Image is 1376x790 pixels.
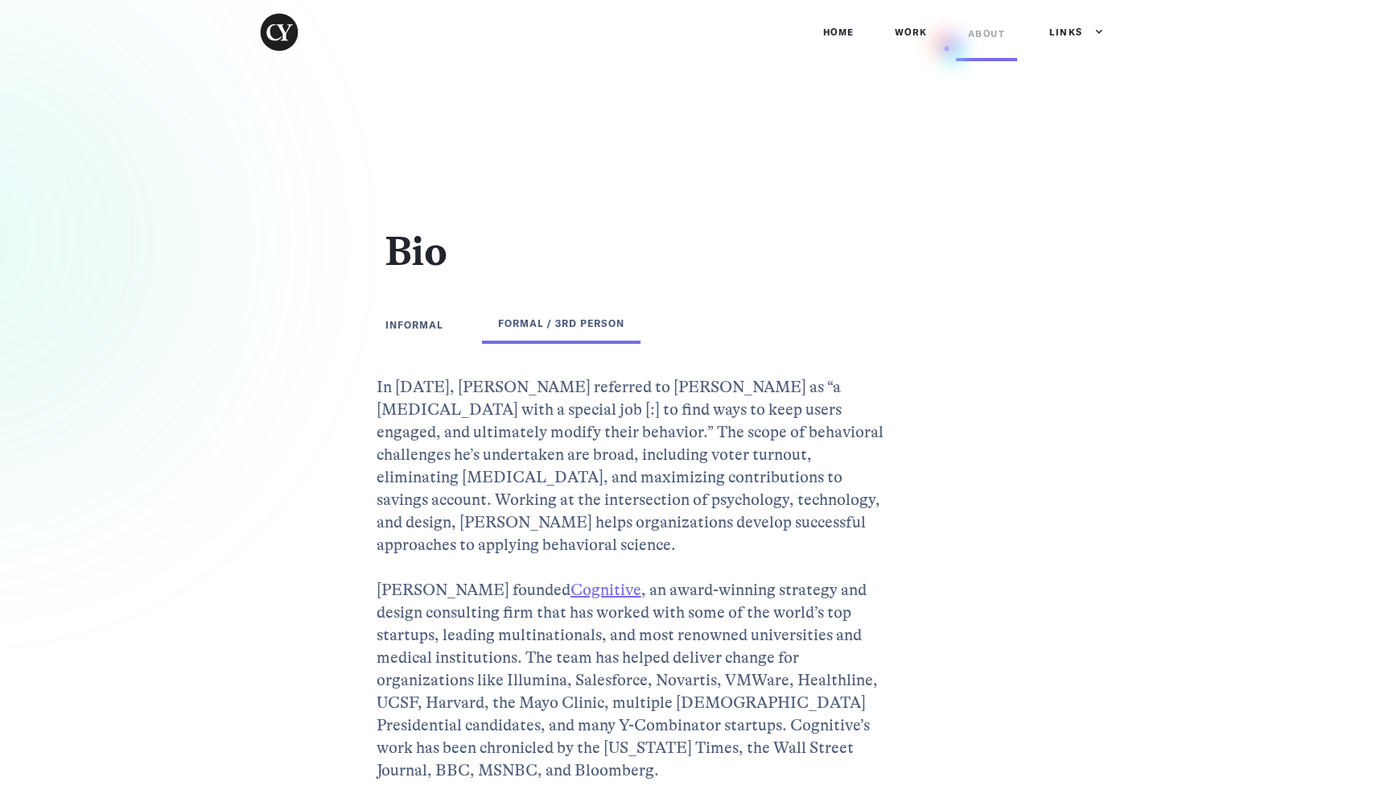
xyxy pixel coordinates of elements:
a: home [257,10,322,55]
div: Links [1049,24,1083,40]
a: Cognitive [571,581,641,599]
div: FORMAL / 3rd PERSON [498,315,624,331]
a: Home [811,8,867,56]
a: ABOUT [956,10,1018,61]
a: Work [883,8,940,56]
div: INFORMAL [385,316,443,333]
div: Links [1033,8,1103,56]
